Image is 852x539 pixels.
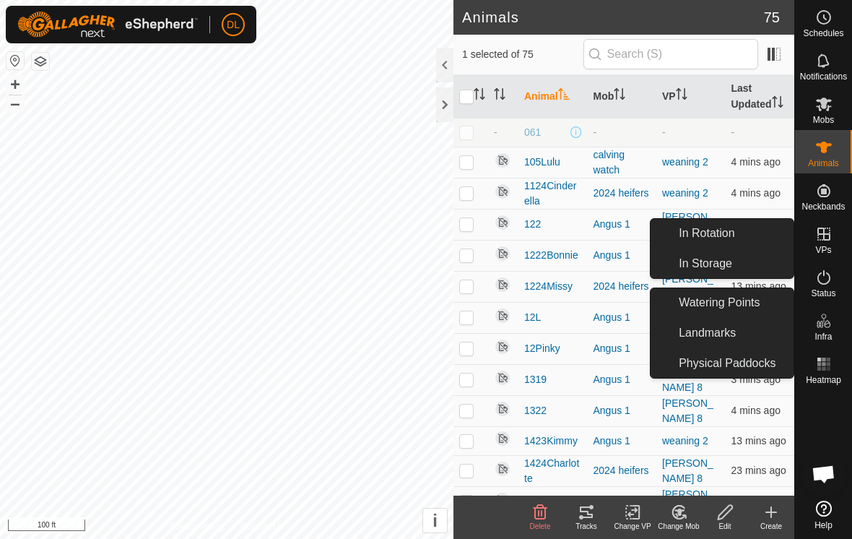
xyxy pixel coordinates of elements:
[813,116,834,124] span: Mobs
[806,376,841,384] span: Heatmap
[32,53,49,70] button: Map Layers
[803,29,843,38] span: Schedules
[679,225,734,242] span: In Rotation
[801,202,845,211] span: Neckbands
[594,310,651,325] div: Angus 1
[731,465,786,476] span: 5 Oct 2025 at 11:26 am
[494,338,511,355] img: returning off
[594,248,651,263] div: Angus 1
[814,332,832,341] span: Infra
[594,186,651,201] div: 2024 heifers
[670,219,794,248] a: In Rotation
[726,75,795,118] th: Last Updated
[594,494,651,509] div: Angus 1
[524,310,541,325] span: 12L
[494,460,511,478] img: returning off
[462,47,583,62] span: 1 selected of 75
[802,452,846,496] div: Open chat
[17,12,198,38] img: Gallagher Logo
[656,521,702,532] div: Change Mob
[494,430,511,447] img: returning off
[558,90,570,102] p-sorticon: Activate to sort
[524,403,547,418] span: 1322
[651,319,794,348] li: Landmarks
[594,463,651,478] div: 2024 heifers
[662,126,666,138] app-display-virtual-paddock-transition: -
[494,126,497,138] span: -
[702,521,748,532] div: Edit
[530,522,551,530] span: Delete
[494,491,511,509] img: returning off
[772,98,783,110] p-sorticon: Activate to sort
[656,75,726,118] th: VP
[524,341,560,356] span: 12Pinky
[494,400,511,418] img: returning off
[670,288,794,317] a: Watering Points
[800,72,847,81] span: Notifications
[594,403,651,418] div: Angus 1
[662,435,708,447] a: weaning 2
[808,159,839,168] span: Animals
[662,211,713,238] a: [PERSON_NAME] 8
[676,90,687,102] p-sorticon: Activate to sort
[814,521,833,530] span: Help
[764,7,780,28] span: 75
[731,405,781,416] span: 5 Oct 2025 at 11:45 am
[518,75,588,118] th: Animal
[594,125,651,140] div: -
[815,246,831,254] span: VPs
[679,355,775,372] span: Physical Paddocks
[583,39,758,69] input: Search (S)
[524,125,541,140] span: 061
[662,397,713,424] a: [PERSON_NAME] 8
[670,249,794,278] a: In Storage
[614,90,625,102] p-sorticon: Activate to sort
[651,288,794,317] li: Watering Points
[594,147,651,178] div: calving watch
[524,434,578,449] span: 1423Kimmy
[6,52,24,69] button: Reset Map
[748,521,794,532] div: Create
[795,495,852,535] a: Help
[170,520,224,533] a: Privacy Policy
[651,249,794,278] li: In Storage
[731,187,781,199] span: 5 Oct 2025 at 11:45 am
[494,214,511,231] img: returning off
[588,75,657,118] th: Mob
[494,276,511,293] img: returning off
[662,366,713,393] a: [PERSON_NAME] 8
[731,435,786,447] span: 5 Oct 2025 at 11:36 am
[563,521,609,532] div: Tracks
[6,76,24,93] button: +
[227,17,240,33] span: DL
[524,217,541,232] span: 122
[731,280,786,292] span: 5 Oct 2025 at 11:36 am
[494,152,511,169] img: returning off
[731,374,781,385] span: 5 Oct 2025 at 11:45 am
[524,279,573,294] span: 1224Missy
[594,341,651,356] div: Angus 1
[731,156,781,168] span: 5 Oct 2025 at 11:45 am
[524,248,578,263] span: 1222Bonnie
[524,372,547,387] span: 1319
[594,372,651,387] div: Angus 1
[494,245,511,262] img: returning off
[811,289,835,298] span: Status
[731,126,735,138] span: -
[524,178,582,209] span: 1124Cinderella
[462,9,764,26] h2: Animals
[423,509,447,532] button: i
[651,219,794,248] li: In Rotation
[494,369,511,387] img: returning off
[6,95,24,112] button: –
[524,155,560,170] span: 105Lulu
[662,457,713,484] a: [PERSON_NAME] 8
[670,349,794,378] a: Physical Paddocks
[494,90,505,102] p-sorticon: Activate to sort
[524,456,582,486] span: 1424Charlotte
[651,349,794,378] li: Physical Paddocks
[679,294,760,311] span: Watering Points
[474,90,485,102] p-sorticon: Activate to sort
[594,217,651,232] div: Angus 1
[679,255,732,272] span: In Storage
